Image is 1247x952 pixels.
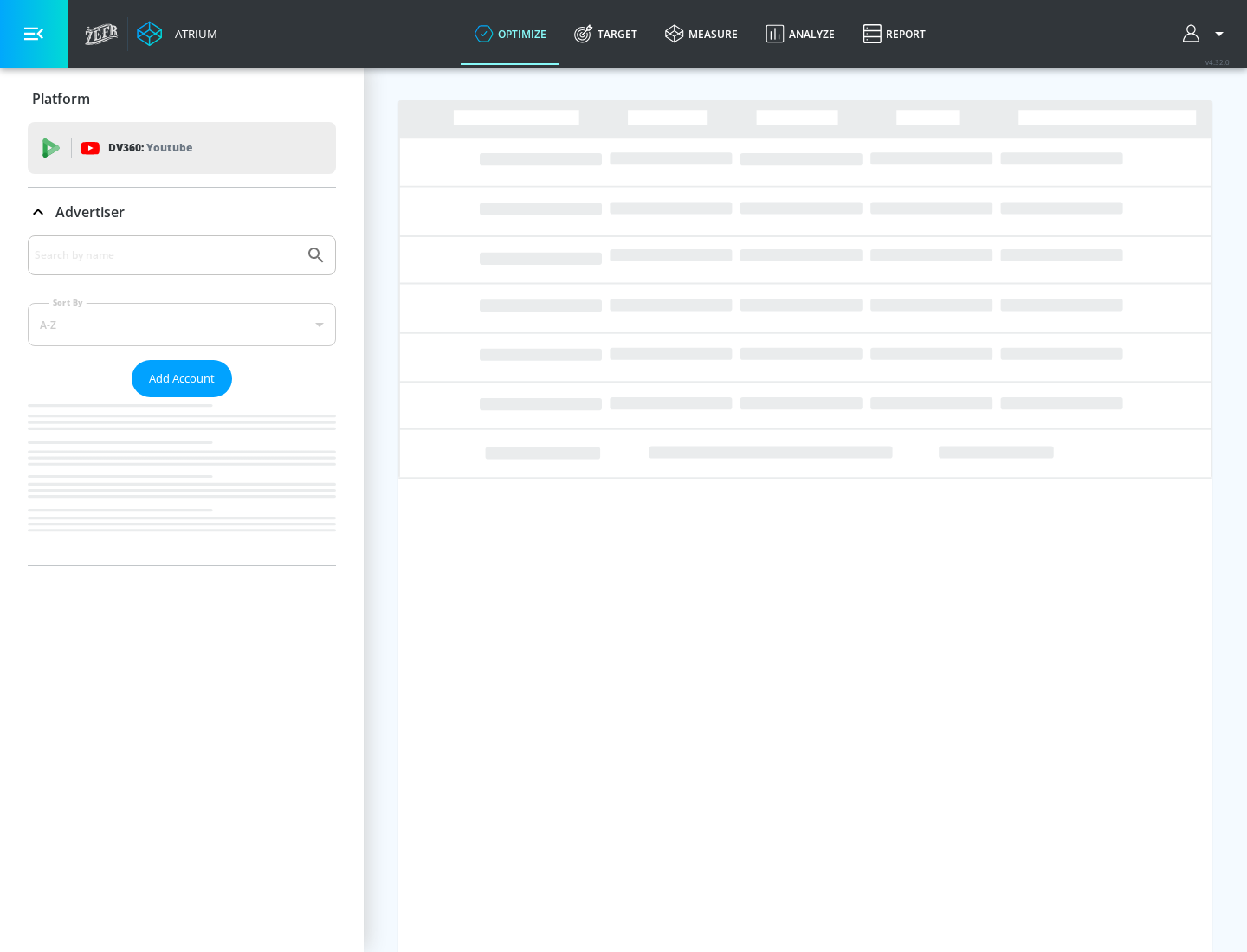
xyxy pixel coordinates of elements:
div: Atrium [168,26,217,42]
p: DV360: [108,138,192,158]
div: A-Z [28,303,336,346]
div: Platform [28,74,336,123]
div: Advertiser [28,235,336,565]
a: measure [651,3,752,65]
a: Analyze [752,3,849,65]
a: Atrium [137,21,217,47]
p: Youtube [146,138,192,157]
input: Search by name [35,244,297,267]
nav: list of Advertiser [28,397,336,565]
div: Advertiser [28,188,336,236]
a: Target [560,3,651,65]
a: optimize [461,3,560,65]
span: Add Account [149,369,215,389]
p: Advertiser [55,203,125,222]
label: Sort By [49,297,87,308]
span: v 4.32.0 [1205,57,1230,67]
p: Platform [32,89,90,108]
div: DV360: Youtube [28,122,336,174]
a: Report [849,3,940,65]
button: Add Account [132,360,232,397]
